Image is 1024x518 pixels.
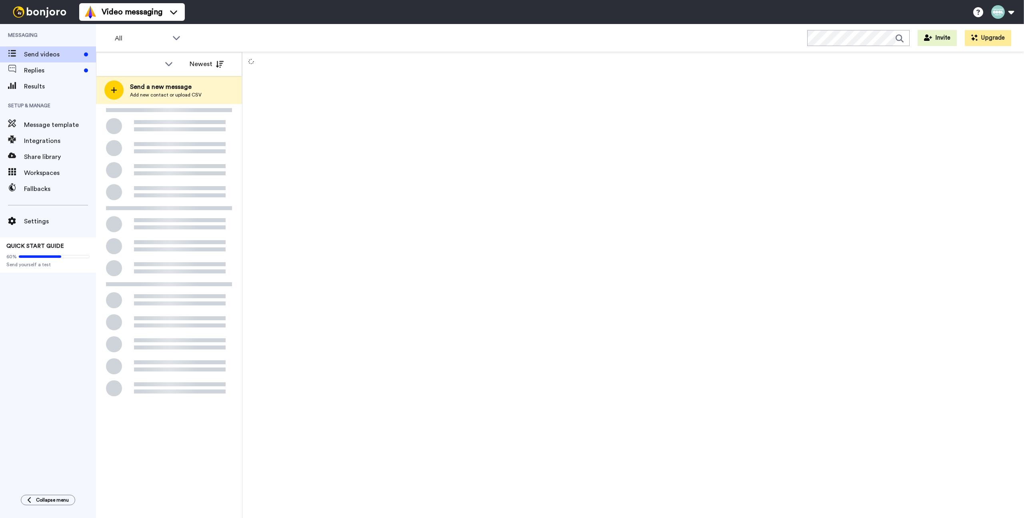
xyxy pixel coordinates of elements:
span: Workspaces [24,168,96,178]
span: Replies [24,66,81,75]
span: Settings [24,217,96,226]
button: Collapse menu [21,495,75,505]
span: QUICK START GUIDE [6,243,64,249]
span: 60% [6,253,17,260]
img: vm-color.svg [84,6,97,18]
button: Upgrade [965,30,1011,46]
span: Send videos [24,50,81,59]
img: bj-logo-header-white.svg [10,6,70,18]
span: Fallbacks [24,184,96,194]
button: Newest [184,56,230,72]
span: Integrations [24,136,96,146]
span: All [115,34,168,43]
span: Send a new message [130,82,202,92]
span: Collapse menu [36,497,69,503]
span: Message template [24,120,96,130]
span: Video messaging [102,6,162,18]
span: Results [24,82,96,91]
span: Send yourself a test [6,261,90,268]
span: Share library [24,152,96,162]
span: Add new contact or upload CSV [130,92,202,98]
button: Invite [918,30,957,46]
